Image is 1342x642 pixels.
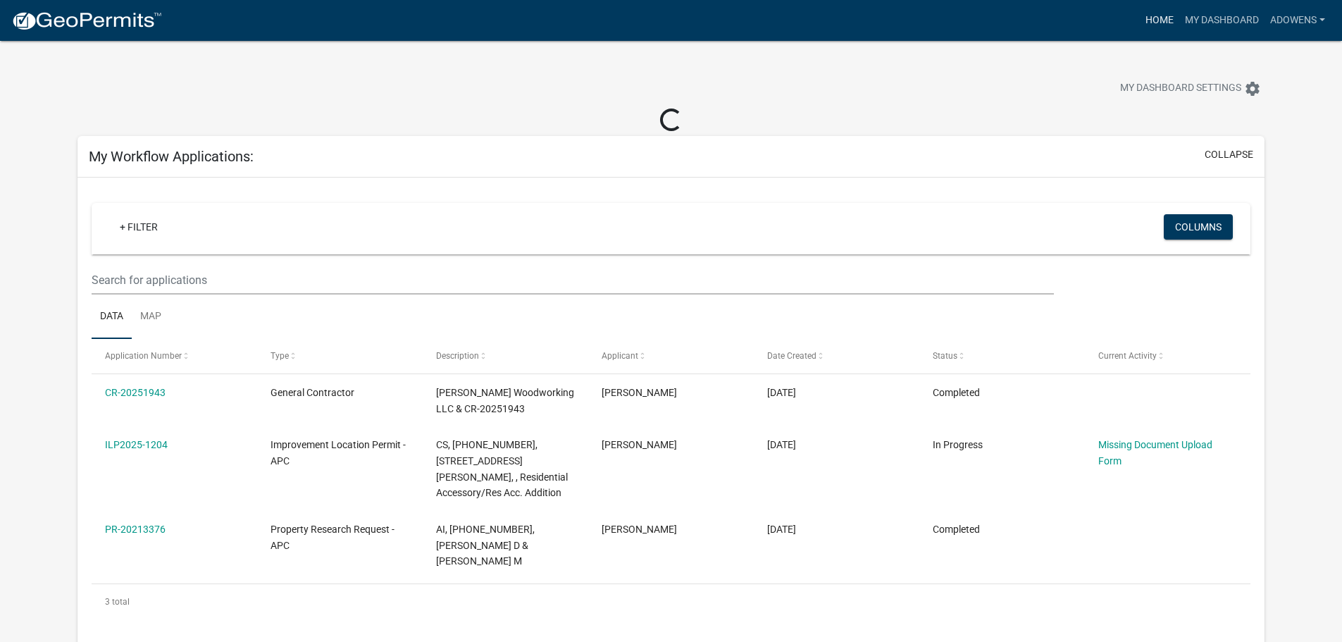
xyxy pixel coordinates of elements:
a: Map [132,295,170,340]
span: My Dashboard Settings [1120,80,1241,97]
span: Property Research Request - APC [271,524,394,551]
span: AI, 021-056-043, Owens Austin D & Corrine M [436,524,535,567]
a: ILP2025-1204 [105,439,168,450]
button: Columns [1164,214,1233,240]
span: Application Number [105,351,182,361]
a: Missing Document Upload Form [1098,439,1212,467]
span: 09/23/2025 [767,439,796,450]
a: + Filter [108,214,169,240]
input: Search for applications [92,266,1053,295]
datatable-header-cell: Description [423,339,588,373]
a: Home [1140,7,1179,34]
span: 09/23/2025 [767,387,796,398]
button: My Dashboard Settingssettings [1109,75,1272,102]
span: Austin Owens [602,387,677,398]
span: Description [436,351,479,361]
span: Owens Woodworking LLC & CR-20251943 [436,387,574,414]
span: Completed [933,387,980,398]
span: Improvement Location Permit - APC [271,439,406,467]
button: collapse [1205,147,1253,162]
span: CS, 021-056-043, 5313 N BOBWHITE DR, Owens, ILP2025-1204, , Residential Accessory/Res Acc. Addition [436,439,568,498]
datatable-header-cell: Applicant [588,339,754,373]
a: Data [92,295,132,340]
span: Current Activity [1098,351,1157,361]
span: Date Created [767,351,816,361]
span: Austin Owens [602,524,677,535]
datatable-header-cell: Status [919,339,1084,373]
a: My Dashboard [1179,7,1265,34]
span: Type [271,351,289,361]
span: General Contractor [271,387,354,398]
datatable-header-cell: Application Number [92,339,257,373]
a: CR-20251943 [105,387,166,398]
span: Austin Owens [602,439,677,450]
a: Adowens [1265,7,1331,34]
span: Applicant [602,351,638,361]
a: PR-20213376 [105,524,166,535]
datatable-header-cell: Date Created [754,339,919,373]
datatable-header-cell: Current Activity [1084,339,1250,373]
span: In Progress [933,439,983,450]
span: 03/09/2021 [767,524,796,535]
span: Completed [933,524,980,535]
span: Status [933,351,957,361]
datatable-header-cell: Type [257,339,423,373]
div: collapse [77,178,1265,634]
h5: My Workflow Applications: [89,148,254,165]
div: 3 total [92,584,1250,619]
i: settings [1244,80,1261,97]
